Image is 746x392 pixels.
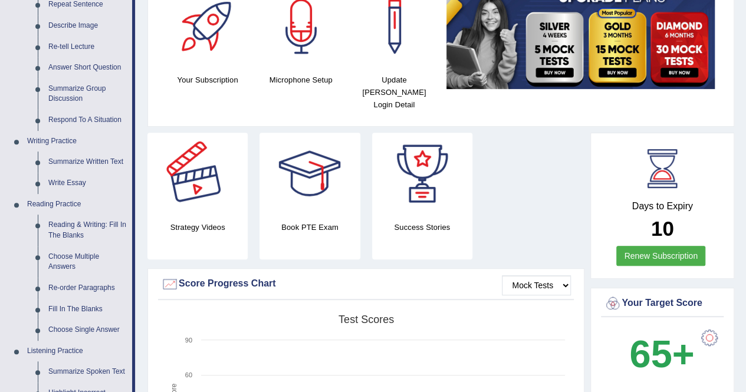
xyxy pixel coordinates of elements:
[43,299,132,320] a: Fill In The Blanks
[185,337,192,344] text: 90
[629,332,694,375] b: 65+
[147,221,248,233] h4: Strategy Videos
[43,246,132,278] a: Choose Multiple Answers
[353,74,435,111] h4: Update [PERSON_NAME] Login Detail
[43,173,132,194] a: Write Essay
[43,361,132,383] a: Summarize Spoken Text
[43,37,132,58] a: Re-tell Lecture
[43,319,132,341] a: Choose Single Answer
[604,201,721,212] h4: Days to Expiry
[651,217,674,240] b: 10
[167,74,248,86] h4: Your Subscription
[185,371,192,378] text: 60
[43,215,132,246] a: Reading & Writing: Fill In The Blanks
[22,194,132,215] a: Reading Practice
[22,341,132,362] a: Listening Practice
[161,275,571,293] div: Score Progress Chart
[260,74,341,86] h4: Microphone Setup
[43,151,132,173] a: Summarize Written Text
[43,110,132,131] a: Respond To A Situation
[43,57,132,78] a: Answer Short Question
[604,295,721,312] div: Your Target Score
[43,278,132,299] a: Re-order Paragraphs
[372,221,472,233] h4: Success Stories
[43,78,132,110] a: Summarize Group Discussion
[22,131,132,152] a: Writing Practice
[616,246,705,266] a: Renew Subscription
[43,15,132,37] a: Describe Image
[339,314,394,325] tspan: Test scores
[259,221,360,233] h4: Book PTE Exam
